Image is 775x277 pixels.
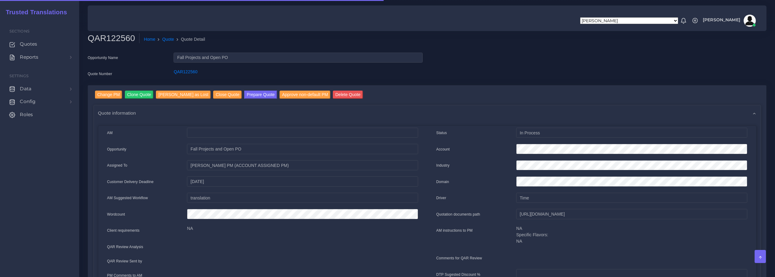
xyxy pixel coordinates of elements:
img: avatar [744,15,756,27]
input: Approve non-default PM [280,91,330,99]
a: [PERSON_NAME]avatar [700,15,758,27]
span: Config [20,98,36,105]
h2: QAR122560 [88,33,139,43]
label: Opportunity Name [88,55,118,61]
div: Quote information [94,105,761,121]
a: Prepare Quote [244,91,277,100]
input: Change PM [95,91,122,99]
input: [PERSON_NAME] as Lost [156,91,211,99]
span: [PERSON_NAME] [703,18,740,22]
button: Prepare Quote [244,91,277,99]
label: Account [436,147,450,152]
p: NA [187,225,418,232]
label: QAR Review Analysis [107,244,143,250]
a: Config [5,95,75,108]
a: Data [5,82,75,95]
input: Clone Quote [125,91,154,99]
label: Assigned To [107,163,128,168]
input: Delete Quote [333,91,363,99]
a: QAR122560 [174,69,197,74]
input: Close Quote [213,91,242,99]
label: Quote Number [88,71,112,77]
span: Reports [20,54,38,61]
label: QAR Review Sent by [107,258,142,264]
label: Quotation documents path [436,212,480,217]
label: Driver [436,195,446,201]
li: Quote Detail [174,36,205,43]
span: Quote information [98,109,136,116]
label: AM instructions to PM [436,228,473,233]
a: Reports [5,51,75,64]
label: AM [107,130,113,136]
label: AM Suggested Workflow [107,195,148,201]
span: Settings [9,74,29,78]
label: Wordcount [107,212,125,217]
label: Domain [436,179,449,185]
a: Trusted Translations [2,7,67,17]
a: Roles [5,108,75,121]
span: Sections [9,29,30,33]
label: Industry [436,163,450,168]
p: NA Specific Flavors: NA [516,225,747,244]
span: Quotes [20,41,37,47]
span: Roles [20,111,33,118]
input: pm [187,160,418,171]
span: Data [20,85,31,92]
label: Opportunity [107,147,127,152]
a: Quotes [5,38,75,50]
label: Status [436,130,447,136]
label: Customer Delivery Deadline [107,179,154,185]
h2: Trusted Translations [2,9,67,16]
label: Client requirements [107,228,140,233]
label: Comments for QAR Review [436,255,482,261]
a: Home [144,36,155,43]
a: Quote [162,36,174,43]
